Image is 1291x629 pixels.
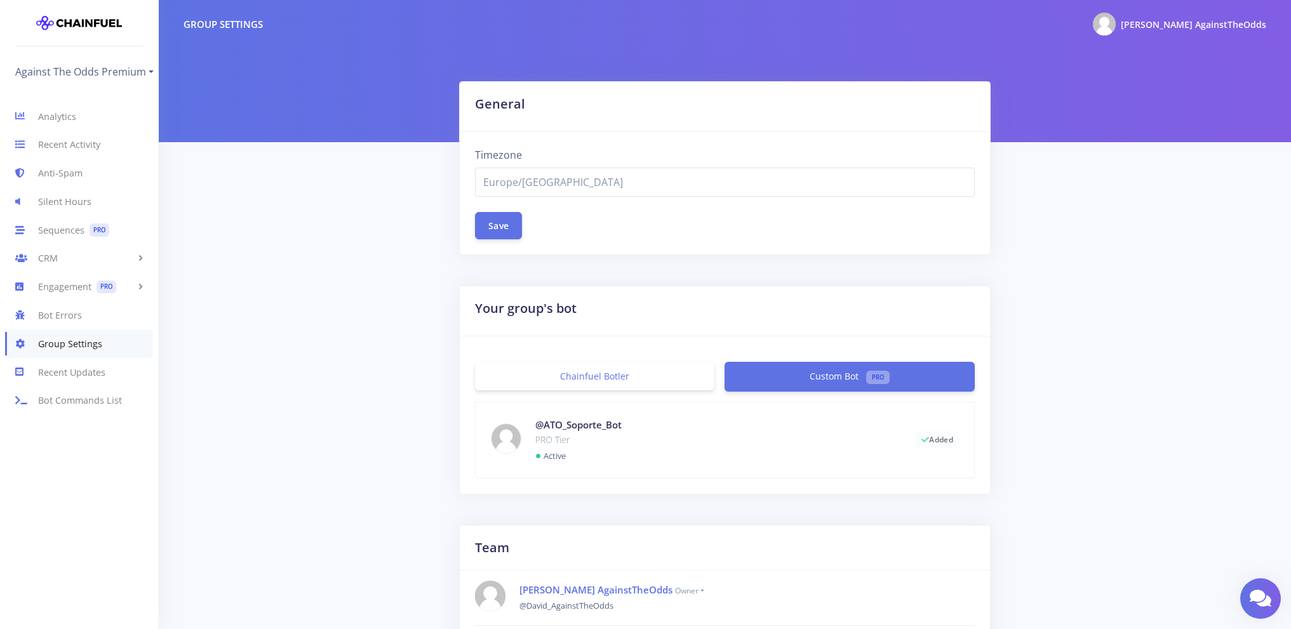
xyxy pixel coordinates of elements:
button: Added [916,431,959,449]
a: Against The Odds Premium [15,62,154,82]
small: Active [544,450,566,461]
span: PRO [97,281,116,294]
span: [PERSON_NAME] AgainstTheOdds [1121,18,1266,30]
h2: Team [475,538,975,557]
span: ● [535,448,542,462]
div: Group Settings [184,17,263,32]
small: @David_AgainstTheOdds [519,600,613,611]
img: David_AgainstTheOdds Photo [475,581,505,611]
h2: General [475,95,975,114]
img: Chainfuel Botler [492,424,521,453]
img: @David_AgainstTheOdds Photo [1093,13,1116,36]
span: PRO [866,371,890,384]
a: [PERSON_NAME] AgainstTheOdds [519,583,672,596]
span: Europe/Madrid [475,168,975,197]
h4: @ATO_Soporte_Bot [535,418,897,432]
span: Custom Bot [810,370,859,382]
a: Chainfuel Botler [475,362,714,390]
p: PRO Tier [535,432,897,447]
img: chainfuel-logo [36,10,122,36]
a: @David_AgainstTheOdds Photo [PERSON_NAME] AgainstTheOdds [1083,10,1266,38]
a: Group Settings [5,329,153,358]
span: PRO [90,223,109,237]
label: Timezone [475,147,522,162]
button: Save [475,212,522,239]
small: owner [675,585,704,596]
h2: Your group's bot [475,299,975,318]
span: Europe/Madrid [483,175,967,190]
